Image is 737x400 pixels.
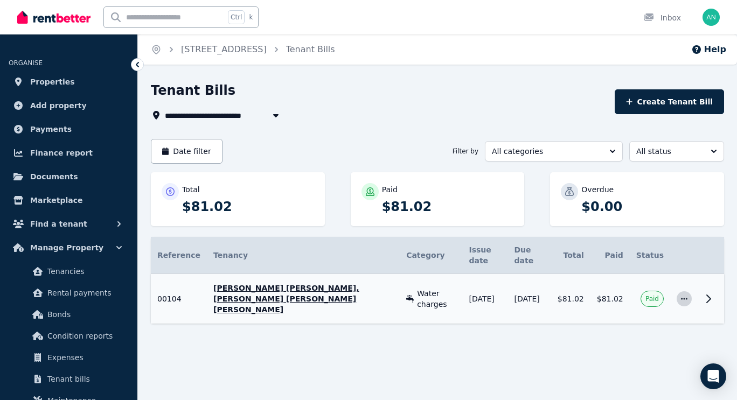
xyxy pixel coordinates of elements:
button: Help [691,43,726,56]
button: Date filter [151,139,223,164]
p: $0.00 [581,198,713,215]
p: $81.02 [382,198,514,215]
span: Marketplace [30,194,82,207]
nav: Breadcrumb [138,34,348,65]
th: Tenancy [207,237,400,274]
span: All categories [492,146,601,157]
span: 00104 [157,294,182,303]
div: Open Intercom Messenger [700,363,726,389]
a: Tenant bills [13,368,124,390]
p: Total [182,184,200,195]
div: Inbox [643,12,681,23]
span: ORGANISE [9,59,43,67]
span: All status [636,146,702,157]
th: Total [551,237,590,274]
img: RentBetter [17,9,91,25]
span: Payments [30,123,72,136]
button: Manage Property [9,237,129,258]
th: Paid [590,237,630,274]
button: Find a tenant [9,213,129,235]
td: [DATE] [507,274,551,324]
th: Due date [507,237,551,274]
span: Ctrl [228,10,245,24]
a: Bonds [13,304,124,325]
span: Reference [157,251,200,259]
button: All categories [485,141,623,162]
a: [STREET_ADDRESS] [181,44,267,54]
span: k [249,13,253,22]
td: $81.02 [590,274,630,324]
td: [DATE] [462,274,507,324]
span: Filter by [453,147,478,156]
a: Finance report [9,142,129,164]
span: Bonds [47,308,120,321]
span: Expenses [47,351,120,364]
span: Find a tenant [30,217,87,230]
span: Documents [30,170,78,183]
span: Condition reports [47,329,120,342]
span: Add property [30,99,87,112]
a: Add property [9,95,129,116]
a: Payments [9,118,129,140]
span: Paid [645,294,659,303]
span: Rental payments [47,286,120,299]
p: [PERSON_NAME] [PERSON_NAME], [PERSON_NAME] [PERSON_NAME] [PERSON_NAME] [213,283,393,315]
a: Rental payments [13,282,124,304]
th: Status [630,237,670,274]
span: Tenancies [47,265,120,278]
a: Properties [9,71,129,93]
th: Issue date [462,237,507,274]
button: Create Tenant Bill [615,89,724,114]
p: Overdue [581,184,614,195]
h1: Tenant Bills [151,82,235,99]
span: Water charges [417,288,456,310]
span: Tenant bills [47,373,120,385]
span: Manage Property [30,241,103,254]
p: Paid [382,184,398,195]
span: Finance report [30,146,93,159]
a: Expenses [13,347,124,368]
p: $81.02 [182,198,314,215]
a: Tenant Bills [286,44,335,54]
a: Documents [9,166,129,187]
td: $81.02 [551,274,590,324]
a: Marketplace [9,190,129,211]
a: Tenancies [13,261,124,282]
img: Anthony Michael William Victor Brownbill [703,9,720,26]
th: Category [400,237,462,274]
a: Condition reports [13,325,124,347]
button: All status [629,141,724,162]
span: Properties [30,75,75,88]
